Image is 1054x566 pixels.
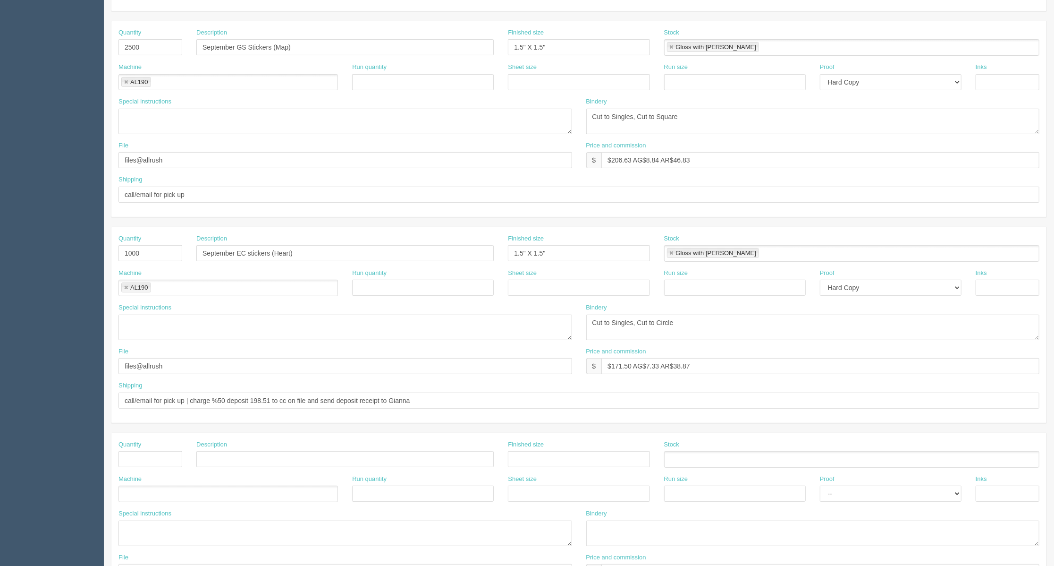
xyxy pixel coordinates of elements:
[352,475,387,484] label: Run quantity
[118,234,141,243] label: Quantity
[130,79,148,85] div: AL190
[118,109,572,134] textarea: files@allrush
[352,269,387,278] label: Run quantity
[508,234,544,243] label: Finished size
[130,284,148,291] div: AL190
[664,269,688,278] label: Run size
[118,553,128,562] label: File
[352,63,387,72] label: Run quantity
[586,315,1040,340] textarea: Cut to Singles, Cut to Circle
[820,63,835,72] label: Proof
[976,269,987,278] label: Inks
[820,475,835,484] label: Proof
[508,475,537,484] label: Sheet size
[820,269,835,278] label: Proof
[586,152,602,168] div: $
[586,109,1040,134] textarea: Cut to Singles, Cut to Circle
[586,141,646,150] label: Price and commission
[118,347,128,356] label: File
[586,509,607,518] label: Bindery
[196,28,227,37] label: Description
[118,269,142,278] label: Machine
[664,440,680,449] label: Stock
[118,175,143,184] label: Shipping
[118,303,171,312] label: Special instructions
[676,250,757,256] div: Gloss with [PERSON_NAME]
[586,358,602,374] div: $
[676,44,757,50] div: Gloss with [PERSON_NAME]
[976,475,987,484] label: Inks
[508,63,537,72] label: Sheet size
[118,475,142,484] label: Machine
[508,440,544,449] label: Finished size
[196,440,227,449] label: Description
[664,28,680,37] label: Stock
[118,315,572,340] textarea: files@allrush
[118,28,141,37] label: Quantity
[586,553,646,562] label: Price and commission
[508,269,537,278] label: Sheet size
[118,63,142,72] label: Machine
[118,440,141,449] label: Quantity
[118,381,143,390] label: Shipping
[196,234,227,243] label: Description
[664,63,688,72] label: Run size
[586,97,607,106] label: Bindery
[586,303,607,312] label: Bindery
[586,347,646,356] label: Price and commission
[664,234,680,243] label: Stock
[508,28,544,37] label: Finished size
[118,509,171,518] label: Special instructions
[976,63,987,72] label: Inks
[118,141,128,150] label: File
[118,97,171,106] label: Special instructions
[664,475,688,484] label: Run size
